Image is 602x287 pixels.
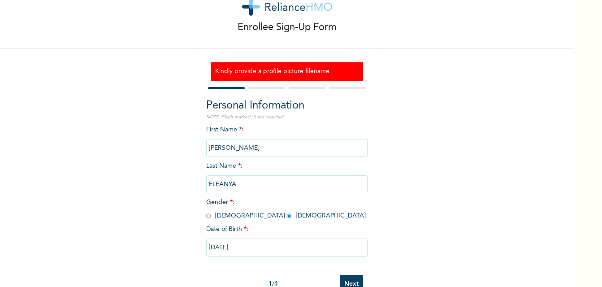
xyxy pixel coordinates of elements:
p: NOTE: Fields marked (*) are required [206,114,368,121]
input: Enter your first name [206,139,368,157]
span: Date of Birth : [206,225,248,234]
span: Gender : [DEMOGRAPHIC_DATA] [DEMOGRAPHIC_DATA] [206,199,366,219]
p: Enrollee Sign-Up Form [238,20,337,35]
span: First Name : [206,126,368,151]
h3: Kindly provide a profile picture filename [215,67,359,76]
input: DD-MM-YYYY [206,239,368,257]
input: Enter your last name [206,175,368,193]
h2: Personal Information [206,98,368,114]
span: Last Name : [206,163,368,187]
